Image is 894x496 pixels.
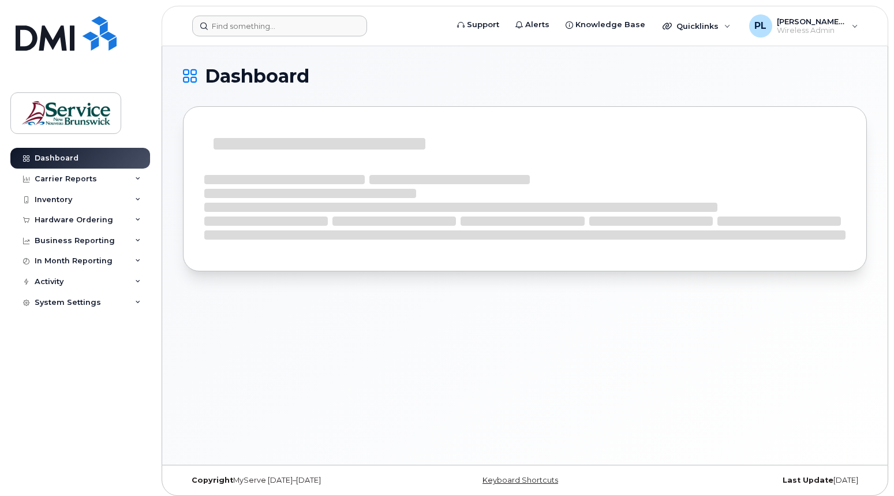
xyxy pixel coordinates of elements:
[482,476,558,484] a: Keyboard Shortcuts
[205,68,309,85] span: Dashboard
[639,476,867,485] div: [DATE]
[783,476,833,484] strong: Last Update
[192,476,233,484] strong: Copyright
[183,476,411,485] div: MyServe [DATE]–[DATE]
